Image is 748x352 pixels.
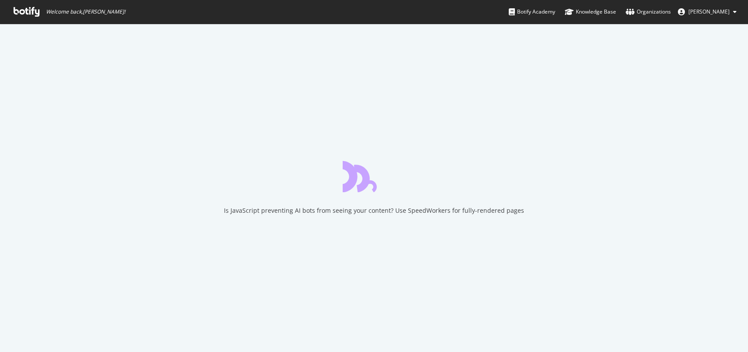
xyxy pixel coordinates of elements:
[343,161,406,192] div: animation
[224,206,524,215] div: Is JavaScript preventing AI bots from seeing your content? Use SpeedWorkers for fully-rendered pages
[671,5,744,19] button: [PERSON_NAME]
[565,7,616,16] div: Knowledge Base
[688,8,730,15] span: Andrea Scalia
[46,8,125,15] span: Welcome back, [PERSON_NAME] !
[626,7,671,16] div: Organizations
[509,7,555,16] div: Botify Academy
